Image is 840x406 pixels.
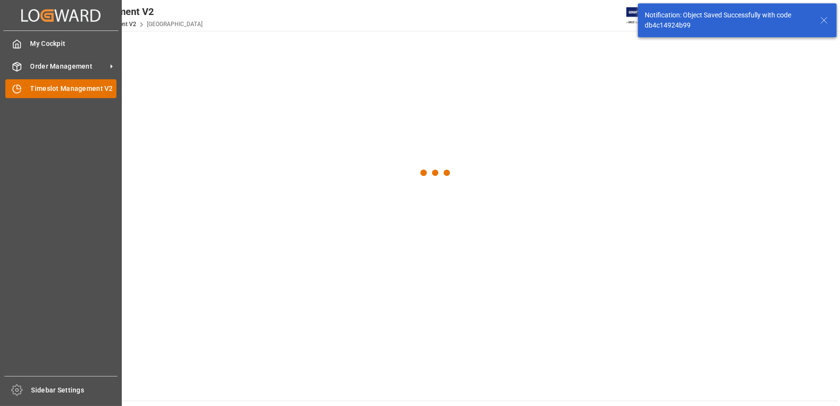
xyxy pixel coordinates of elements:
span: Order Management [30,61,107,72]
a: Timeslot Management V2 [5,79,116,98]
span: My Cockpit [30,39,117,49]
span: Sidebar Settings [31,385,118,395]
div: Timeslot Management V2 [42,4,203,19]
div: Notification: Object Saved Successfully with code db4c14924b99 [645,10,811,30]
img: Exertis%20JAM%20-%20Email%20Logo.jpg_1722504956.jpg [626,7,660,24]
span: Timeslot Management V2 [30,84,117,94]
a: My Cockpit [5,34,116,53]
